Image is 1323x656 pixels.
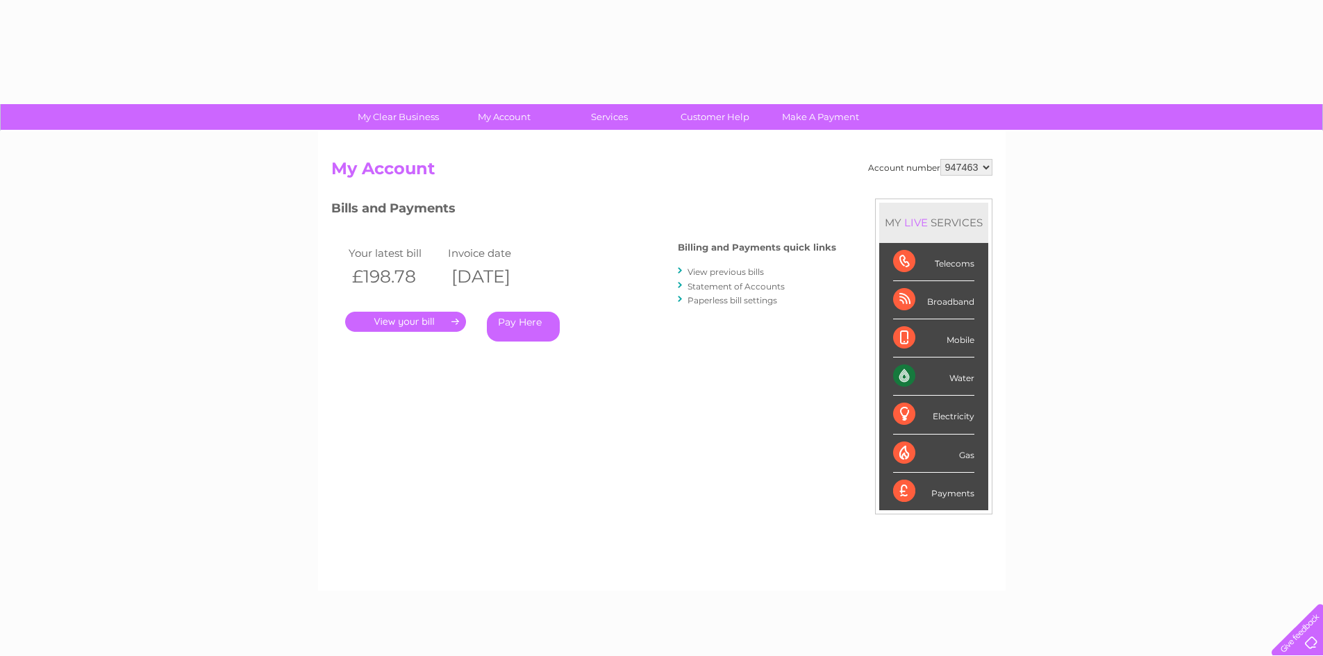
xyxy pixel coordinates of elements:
h2: My Account [331,159,992,185]
div: Broadband [893,281,974,319]
a: My Account [447,104,561,130]
a: Statement of Accounts [688,281,785,292]
div: Mobile [893,319,974,358]
div: Account number [868,159,992,176]
th: [DATE] [444,262,544,291]
a: . [345,312,466,332]
td: Invoice date [444,244,544,262]
h3: Bills and Payments [331,199,836,223]
h4: Billing and Payments quick links [678,242,836,253]
div: LIVE [901,216,931,229]
a: Pay Here [487,312,560,342]
a: My Clear Business [341,104,456,130]
div: Water [893,358,974,396]
a: Customer Help [658,104,772,130]
th: £198.78 [345,262,445,291]
a: Services [552,104,667,130]
div: Gas [893,435,974,473]
a: Make A Payment [763,104,878,130]
td: Your latest bill [345,244,445,262]
div: Payments [893,473,974,510]
div: Telecoms [893,243,974,281]
a: View previous bills [688,267,764,277]
div: MY SERVICES [879,203,988,242]
div: Electricity [893,396,974,434]
a: Paperless bill settings [688,295,777,305]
